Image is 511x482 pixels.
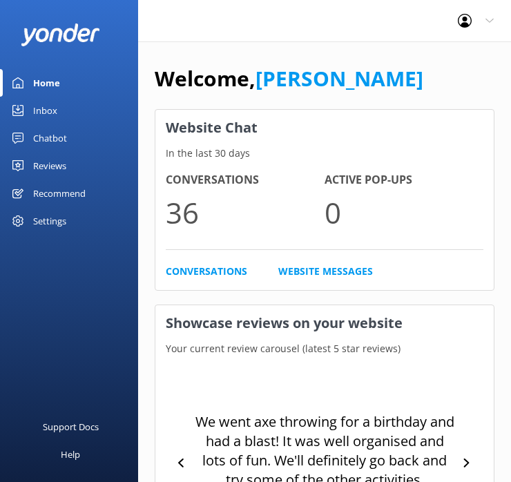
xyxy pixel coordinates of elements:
[256,64,423,93] a: [PERSON_NAME]
[166,264,247,279] a: Conversations
[155,341,494,356] p: Your current review carousel (latest 5 star reviews)
[61,441,80,468] div: Help
[166,171,325,189] h4: Conversations
[33,207,66,235] div: Settings
[33,152,66,180] div: Reviews
[155,110,494,146] h3: Website Chat
[33,69,60,97] div: Home
[155,62,423,95] h1: Welcome,
[325,189,483,235] p: 0
[33,124,67,152] div: Chatbot
[278,264,373,279] a: Website Messages
[43,413,99,441] div: Support Docs
[33,180,86,207] div: Recommend
[155,305,494,341] h3: Showcase reviews on your website
[33,97,57,124] div: Inbox
[166,189,325,235] p: 36
[325,171,483,189] h4: Active Pop-ups
[21,23,100,46] img: yonder-white-logo.png
[155,146,494,161] p: In the last 30 days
